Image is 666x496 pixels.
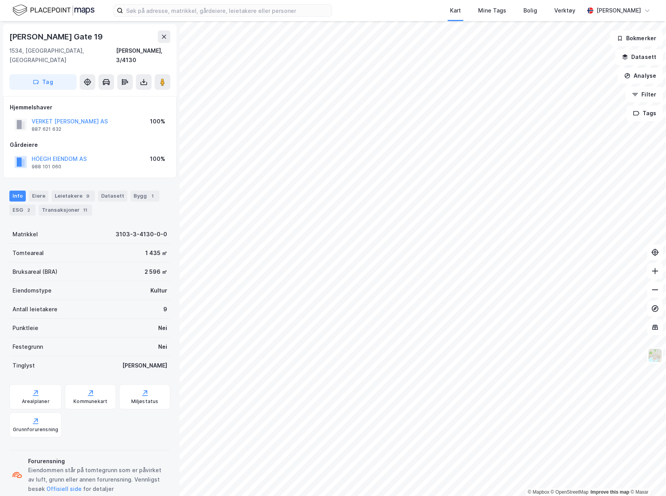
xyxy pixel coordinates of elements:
[596,6,641,15] div: [PERSON_NAME]
[98,191,127,202] div: Datasett
[618,68,663,84] button: Analyse
[32,126,61,132] div: 887 621 632
[28,466,167,494] div: Eiendommen står på tomtegrunn som er påvirket av luft, grunn eller annen forurensning. Vennligst ...
[591,489,629,495] a: Improve this map
[29,191,48,202] div: Eiere
[615,49,663,65] button: Datasett
[122,361,167,370] div: [PERSON_NAME]
[9,30,104,43] div: [PERSON_NAME] Gate 19
[627,105,663,121] button: Tags
[12,267,57,277] div: Bruksareal (BRA)
[123,5,332,16] input: Søk på adresse, matrikkel, gårdeiere, leietakere eller personer
[116,46,170,65] div: [PERSON_NAME], 3/4130
[627,459,666,496] iframe: Chat Widget
[528,489,549,495] a: Mapbox
[610,30,663,46] button: Bokmerker
[81,206,89,214] div: 11
[158,323,167,333] div: Nei
[13,426,58,433] div: Grunnforurensning
[12,230,38,239] div: Matrikkel
[12,4,95,17] img: logo.f888ab2527a4732fd821a326f86c7f29.svg
[12,361,35,370] div: Tinglyst
[39,205,92,216] div: Transaksjoner
[9,74,77,90] button: Tag
[150,154,165,164] div: 100%
[52,191,95,202] div: Leietakere
[523,6,537,15] div: Bolig
[12,305,57,314] div: Antall leietakere
[10,140,170,150] div: Gårdeiere
[12,286,52,295] div: Eiendomstype
[478,6,506,15] div: Mine Tags
[12,323,38,333] div: Punktleie
[148,192,156,200] div: 1
[22,398,50,405] div: Arealplaner
[150,117,165,126] div: 100%
[158,342,167,351] div: Nei
[32,164,61,170] div: 988 101 060
[9,46,116,65] div: 1534, [GEOGRAPHIC_DATA], [GEOGRAPHIC_DATA]
[25,206,32,214] div: 2
[116,230,167,239] div: 3103-3-4130-0-0
[10,103,170,112] div: Hjemmelshaver
[84,192,92,200] div: 9
[163,305,167,314] div: 9
[625,87,663,102] button: Filter
[145,267,167,277] div: 2 596 ㎡
[73,398,107,405] div: Kommunekart
[9,191,26,202] div: Info
[130,191,159,202] div: Bygg
[145,248,167,258] div: 1 435 ㎡
[28,457,167,466] div: Forurensning
[627,459,666,496] div: Kontrollprogram for chat
[554,6,575,15] div: Verktøy
[12,248,44,258] div: Tomteareal
[9,205,36,216] div: ESG
[150,286,167,295] div: Kultur
[648,348,662,363] img: Z
[131,398,159,405] div: Miljøstatus
[551,489,589,495] a: OpenStreetMap
[450,6,461,15] div: Kart
[12,342,43,351] div: Festegrunn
